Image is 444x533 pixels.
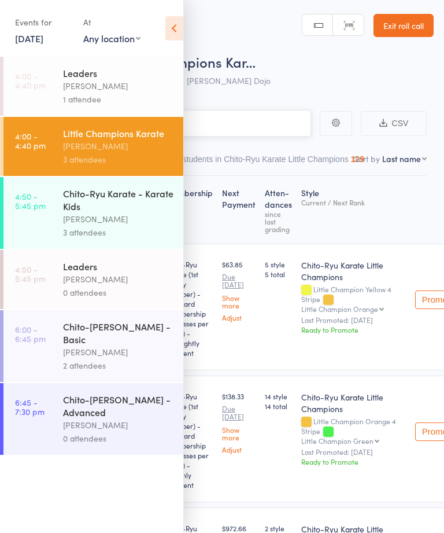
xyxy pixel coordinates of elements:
div: Little Champion Orange 4 Stripe [301,417,406,444]
div: Leaders [63,260,173,273]
div: [PERSON_NAME] [63,79,173,93]
a: Exit roll call [373,14,434,37]
a: Show more [222,294,256,309]
button: CSV [361,111,427,136]
div: Events for [15,13,72,32]
a: 4:00 -4:40 pmLittle Champions Karate[PERSON_NAME]3 attendees [3,117,183,176]
label: Sort by [354,153,380,164]
small: Last Promoted: [DATE] [301,448,406,456]
div: Little Champions Karate [63,127,173,139]
div: 0 attendees [63,286,173,299]
div: Last name [382,153,421,164]
div: 2 attendees [63,359,173,372]
div: Little Champion Orange [301,305,378,313]
div: 3 attendees [63,153,173,166]
small: Last Promoted: [DATE] [301,316,406,324]
div: Style [297,181,410,238]
div: Little Champion Green [301,437,373,444]
div: Ready to Promote [301,325,406,334]
div: [PERSON_NAME] [63,418,173,432]
div: [PERSON_NAME] [63,212,173,226]
div: Any location [83,32,140,45]
a: Show more [222,426,256,441]
div: 3 attendees [63,226,173,239]
div: Chito-[PERSON_NAME] - Basic [63,320,173,345]
time: 6:45 - 7:30 pm [15,398,45,416]
button: Other students in Chito-Ryu Karate Little Champions129 [160,149,364,175]
div: Little Champion Yellow 4 Stripe [301,285,406,313]
div: Next Payment [217,181,260,238]
span: 2 style [265,523,292,533]
a: 6:00 -6:45 pmChito-[PERSON_NAME] - Basic[PERSON_NAME]2 attendees [3,310,183,382]
span: 5 total [265,269,292,279]
div: Chito-Ryu Karate (1st Family Member) - Standard Membership (2 Classes per Week) - Fortnightly Pay... [165,259,213,358]
div: 0 attendees [63,432,173,445]
span: 14 style [265,391,292,401]
div: Current / Next Rank [301,199,406,206]
time: 4:00 - 4:40 pm [15,71,46,90]
div: Chito-Ryu Karate Little Champions [301,391,406,414]
a: 6:45 -7:30 pmChito-[PERSON_NAME] - Advanced[PERSON_NAME]0 attendees [3,383,183,455]
div: At [83,13,140,32]
a: [DATE] [15,32,43,45]
div: $63.85 [222,259,256,321]
time: 4:00 - 4:40 pm [15,131,46,150]
span: [PERSON_NAME] Dojo [187,75,271,86]
div: Atten­dances [260,181,297,238]
span: Little Champions Kar… [114,52,256,71]
time: 4:50 - 5:45 pm [15,192,46,210]
div: 129 [351,155,364,164]
div: Membership [161,181,217,238]
div: 1 attendee [63,93,173,106]
div: Chito-Ryu Karate - Karate Kids [63,187,173,212]
span: 5 style [265,259,292,269]
span: 14 total [265,401,292,411]
div: Chito-[PERSON_NAME] - Advanced [63,393,173,418]
div: Chito-Ryu Karate (1st Family Member) - Standard Membership (2 Classes per Week) - Monthly Payment [165,391,213,490]
a: 4:50 -5:45 pmLeaders[PERSON_NAME]0 attendees [3,250,183,309]
div: Leaders [63,67,173,79]
time: 4:50 - 5:45 pm [15,264,46,283]
div: Ready to Promote [301,457,406,466]
a: 4:00 -4:40 pmLeaders[PERSON_NAME]1 attendee [3,57,183,116]
div: $138.33 [222,391,256,453]
div: [PERSON_NAME] [63,139,173,153]
a: Adjust [222,314,256,321]
time: 6:00 - 6:45 pm [15,325,46,343]
small: Due [DATE] [222,273,256,289]
a: Adjust [222,446,256,453]
small: Due [DATE] [222,405,256,421]
a: 4:50 -5:45 pmChito-Ryu Karate - Karate Kids[PERSON_NAME]3 attendees [3,177,183,249]
div: [PERSON_NAME] [63,345,173,359]
div: since last grading [265,210,292,233]
div: [PERSON_NAME] [63,273,173,286]
div: Chito-Ryu Karate Little Champions [301,259,406,282]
